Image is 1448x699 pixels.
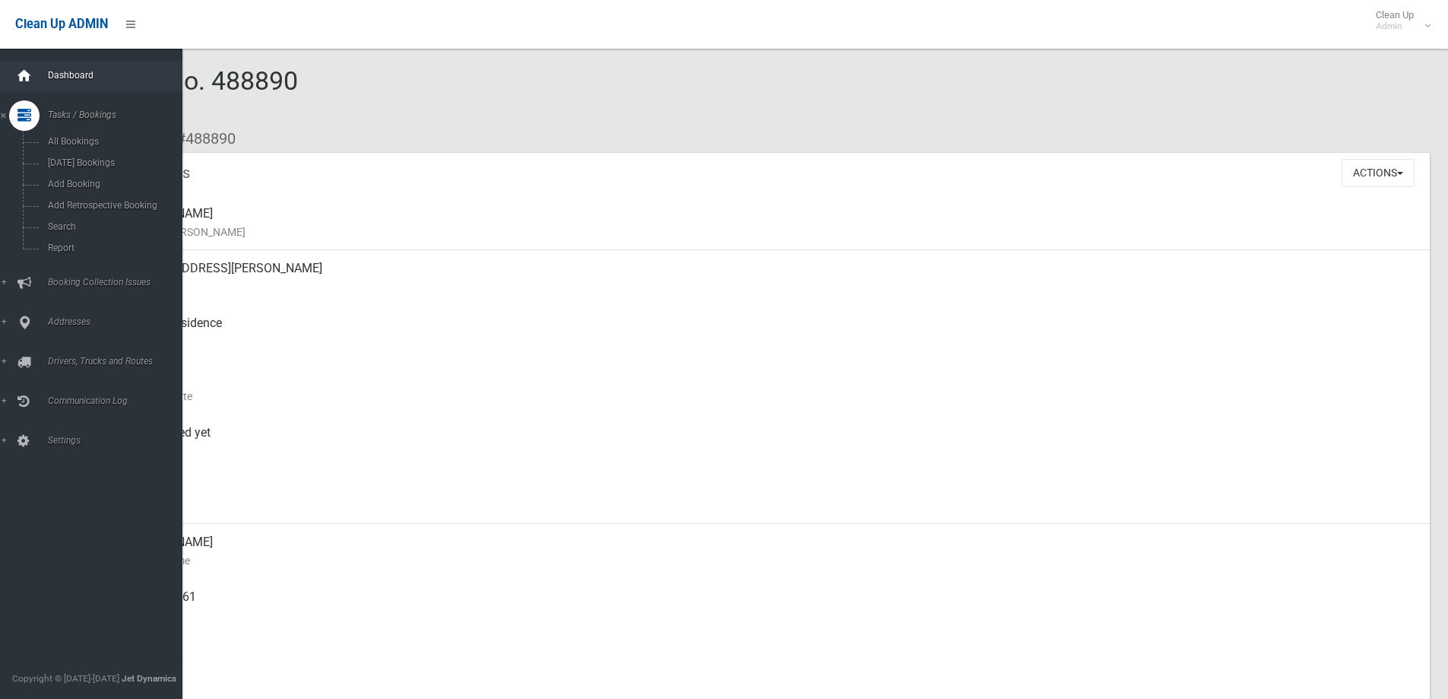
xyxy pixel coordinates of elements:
span: Tasks / Bookings [43,110,194,120]
span: Addresses [43,316,194,327]
span: Clean Up ADMIN [15,17,108,31]
div: [STREET_ADDRESS][PERSON_NAME] [122,250,1418,305]
span: Report [43,243,181,253]
small: Address [122,278,1418,296]
span: Drivers, Trucks and Routes [43,356,194,367]
span: Search [43,221,181,232]
button: Actions [1342,159,1415,187]
small: Admin [1376,21,1414,32]
small: Landline [122,661,1418,679]
li: #488890 [166,125,236,153]
span: Add Retrospective Booking [43,200,181,211]
span: Booking Collection Issues [43,277,194,288]
span: Add Booking [43,179,181,189]
small: Pickup Point [122,332,1418,351]
small: Name of [PERSON_NAME] [122,223,1418,241]
div: [DATE] [122,469,1418,524]
div: Front of Residence [122,305,1418,360]
div: Not collected yet [122,415,1418,469]
span: Communication Log [43,396,194,406]
span: Clean Up [1368,9,1429,32]
small: Mobile [122,606,1418,624]
span: Booking No. 488890 [67,65,298,125]
span: Dashboard [43,70,194,81]
small: Contact Name [122,551,1418,570]
small: Zone [122,497,1418,515]
div: [DATE] [122,360,1418,415]
div: [PERSON_NAME] [122,195,1418,250]
span: [DATE] Bookings [43,157,181,168]
span: Settings [43,435,194,446]
span: Copyright © [DATE]-[DATE] [12,673,119,684]
div: 0418 561 661 [122,579,1418,634]
strong: Jet Dynamics [122,673,176,684]
small: Collection Date [122,387,1418,405]
div: None given [122,634,1418,688]
small: Collected At [122,442,1418,460]
span: All Bookings [43,136,181,147]
div: [PERSON_NAME] [122,524,1418,579]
